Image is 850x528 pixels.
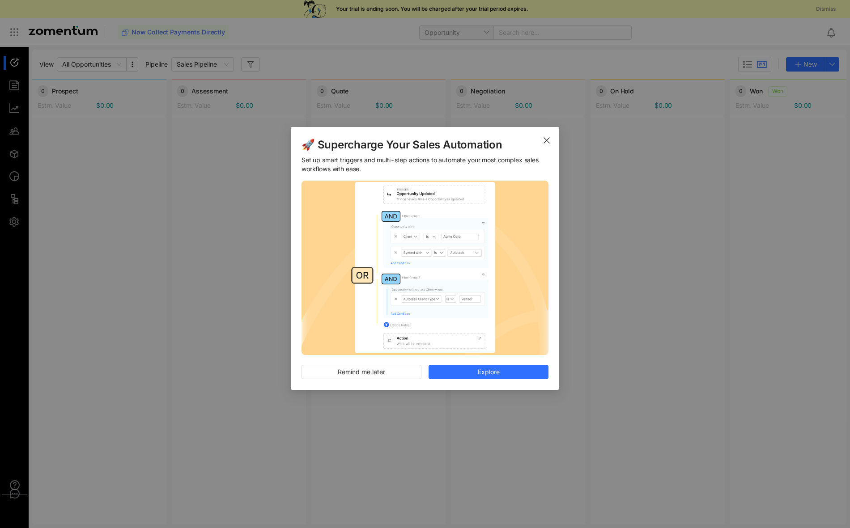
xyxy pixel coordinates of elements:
[302,156,548,173] span: Set up smart triggers and multi-step actions to automate your most complex sales workflows with e...
[534,127,559,152] button: Close
[302,365,421,380] button: Remind me later
[429,365,548,380] button: Explore
[302,138,548,152] span: 🚀 Supercharge Your Sales Automation
[302,181,548,355] img: 1754633743504-Frame+1000004553.png
[338,367,385,377] span: Remind me later
[478,367,500,377] span: Explore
